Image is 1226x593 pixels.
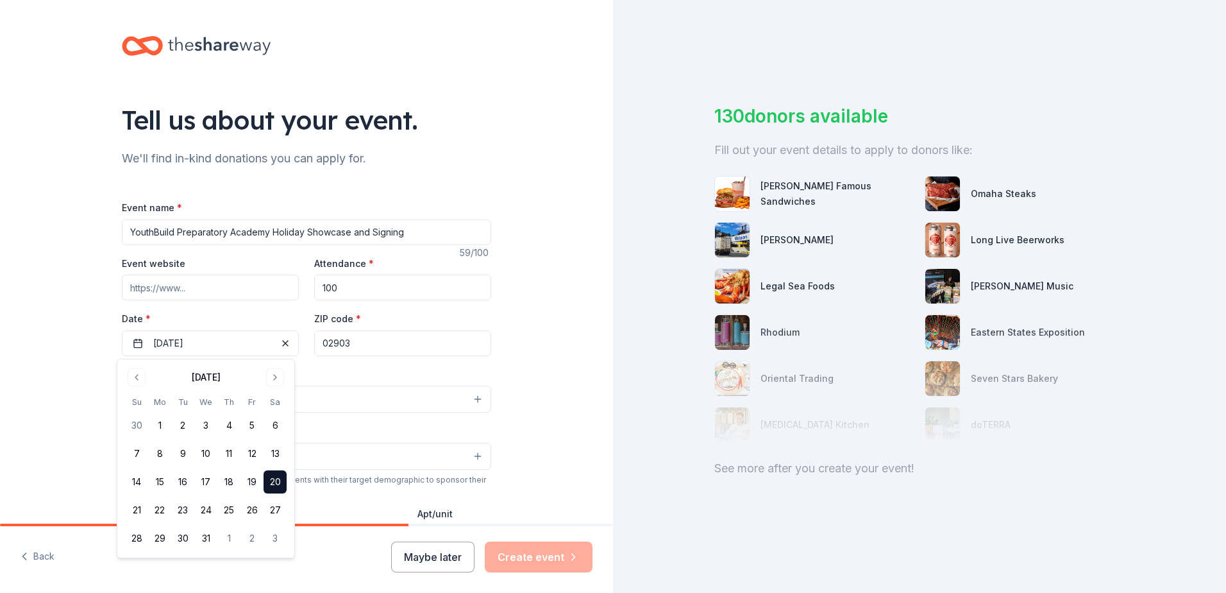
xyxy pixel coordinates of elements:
[240,395,264,409] th: Friday
[194,470,217,494] button: 17
[171,470,194,494] button: 16
[122,331,299,356] button: [DATE]
[148,499,171,522] button: 22
[714,103,1125,130] div: 130 donors available
[148,527,171,550] button: 29
[240,527,264,550] button: 2
[217,414,240,437] button: 4
[171,414,194,437] button: 2
[122,148,491,169] div: We'll find in-kind donations you can apply for.
[314,313,361,325] label: ZIP code
[171,395,194,409] th: Tuesday
[314,257,374,270] label: Attendance
[194,395,217,409] th: Wednesday
[122,443,491,470] button: Select
[128,368,146,386] button: Go to previous month
[264,414,287,437] button: 6
[925,269,960,304] img: photo for Alfred Music
[760,279,835,294] div: Legal Sea Foods
[217,442,240,465] button: 11
[171,442,194,465] button: 9
[715,269,750,304] img: photo for Legal Sea Foods
[125,470,148,494] button: 14
[122,313,299,325] label: Date
[264,527,287,550] button: 3
[125,395,148,409] th: Sunday
[122,257,185,270] label: Event website
[217,527,240,550] button: 1
[971,186,1036,202] div: Omaha Steaks
[417,508,453,520] label: Apt/unit
[148,395,171,409] th: Monday
[264,499,287,522] button: 27
[714,140,1125,160] div: Fill out your event details to apply to donors like:
[715,176,750,211] img: photo for Miller’s Famous Sandwiches
[122,219,491,245] input: Spring Fundraiser
[240,414,264,437] button: 5
[122,102,491,138] div: Tell us about your event.
[194,527,217,550] button: 31
[148,414,171,437] button: 1
[217,499,240,522] button: 25
[194,442,217,465] button: 10
[217,395,240,409] th: Thursday
[240,499,264,522] button: 26
[264,395,287,409] th: Saturday
[125,414,148,437] button: 30
[925,176,960,211] img: photo for Omaha Steaks
[122,202,182,214] label: Event name
[125,499,148,522] button: 21
[925,223,960,257] img: photo for Long Live Beerworks
[125,527,148,550] button: 28
[122,475,491,495] div: We use this information to help brands find events with their target demographic to sponsor their...
[715,223,750,257] img: photo for Matson
[760,178,914,209] div: [PERSON_NAME] Famous Sandwiches
[240,470,264,494] button: 19
[194,414,217,437] button: 3
[460,245,491,261] div: 59 /100
[264,470,287,494] button: 20
[125,442,148,465] button: 7
[266,368,284,386] button: Go to next month
[148,470,171,494] button: 15
[148,442,171,465] button: 8
[714,458,1125,479] div: See more after you create your event!
[971,279,1073,294] div: [PERSON_NAME] Music
[971,232,1064,248] div: Long Live Beerworks
[122,275,299,300] input: https://www...
[391,542,474,572] button: Maybe later
[314,331,491,356] input: 12345 (U.S. only)
[122,386,491,413] button: Select
[314,275,491,300] input: 20
[264,442,287,465] button: 13
[240,442,264,465] button: 12
[760,232,834,248] div: [PERSON_NAME]
[171,527,194,550] button: 30
[194,499,217,522] button: 24
[171,499,194,522] button: 23
[21,544,55,571] button: Back
[217,470,240,494] button: 18
[192,370,221,385] div: [DATE]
